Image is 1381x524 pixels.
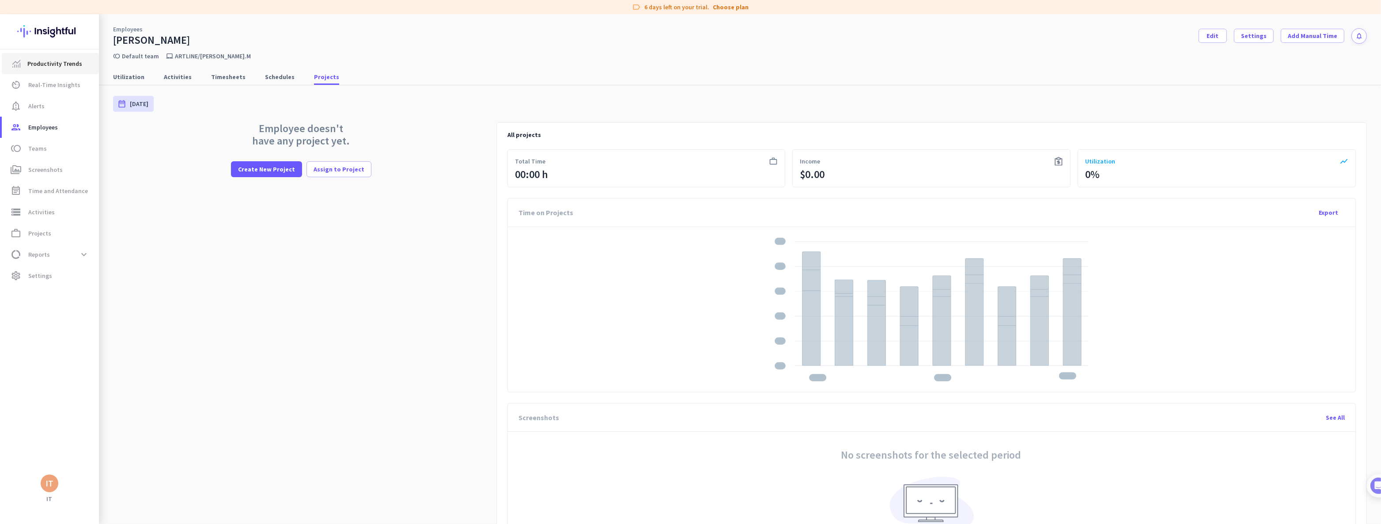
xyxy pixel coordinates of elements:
[11,80,21,90] i: av_timer
[1351,28,1367,44] button: notifications
[45,479,53,488] div: IT
[28,101,45,111] span: Alerts
[11,143,21,154] i: toll
[2,244,99,265] a: data_usageReportsexpand_more
[1085,157,1115,166] span: Utilization
[7,165,145,193] div: Great! Anything else comes up, feel free to drop us a message! 🖐️Insightful AI assistant • 12m ago
[28,164,63,175] span: Screenshots
[2,74,99,95] a: av_timerReal-Time Insights
[1355,32,1363,40] i: notifications
[7,60,170,138] div: Insightful AI assistant says…
[231,161,302,177] button: Create New Project
[11,270,21,281] i: settings
[175,52,251,60] p: artline/[PERSON_NAME].m
[14,65,138,126] div: Hi IT, Congrats on setting up your Insightful account! 🎉 Welcome to Insightful Support - let's ge...
[27,58,82,69] span: Productivity Trends
[113,34,190,47] div: [PERSON_NAME]
[130,99,148,108] span: [DATE]
[166,53,173,60] i: laptop_mac
[76,247,92,262] button: expand_more
[12,60,20,68] img: menu-item
[2,265,99,286] a: settingsSettings
[1054,157,1063,166] img: widget-img
[28,270,52,281] span: Settings
[211,72,246,81] span: Timesheets
[28,207,55,217] span: Activities
[14,194,102,200] div: Insightful AI assistant • 12m ago
[43,4,120,11] h1: Insightful AI assistant
[800,167,825,182] div: $0.00
[314,165,364,174] span: Assign to Project
[11,186,21,196] i: event_note
[1312,205,1345,220] button: Export
[117,99,126,108] i: date_range
[518,198,573,227] div: Time on Projects
[515,238,1348,381] img: placeholder-stacked-chart.svg
[113,72,144,81] span: Utilization
[11,101,21,111] i: notification_important
[1339,157,1348,166] i: show_chart
[1241,31,1267,40] span: Settings
[14,170,138,187] div: Great! Anything else comes up, feel free to drop us a message! 🖐️
[11,122,21,133] i: group
[2,53,99,74] a: menu-itemProductivity Trends
[28,249,50,260] span: Reports
[17,14,82,49] img: Insightful logo
[7,138,170,165] div: IT says…
[1234,29,1274,43] button: Settings
[99,144,163,152] div: I'm good, thanks. 👍
[1319,407,1352,428] div: See All
[1199,29,1227,43] button: Edit
[2,95,99,117] a: notification_importantAlerts
[151,286,166,300] button: Send a message…
[1281,29,1344,43] button: Add Manual Time
[28,122,58,133] span: Employees
[713,3,749,11] a: Choose plan
[2,223,99,244] a: work_outlineProjects
[769,157,778,166] i: work_outline
[7,60,145,131] div: Hi IT,Congrats on setting up your Insightful account! 🎉Welcome to Insightful Support - let's get ...
[2,201,99,223] a: storageActivities
[632,3,641,11] i: label
[1085,167,1100,182] div: 0%
[513,410,564,425] div: Screenshots
[92,138,170,158] div: I'm good, thanks. 👍
[28,228,51,239] span: Projects
[11,207,21,217] i: storage
[265,72,295,81] span: Schedules
[515,167,548,182] div: 00:00 h
[1288,31,1337,40] span: Add Manual Time
[164,72,192,81] span: Activities
[43,11,110,20] p: The team can also help
[42,289,49,296] button: Upload attachment
[2,117,99,138] a: groupEmployees
[25,5,39,19] img: Profile image for Insightful AI assistant
[507,131,541,139] span: All projects
[314,72,339,81] span: Projects
[2,138,99,159] a: tollTeams
[14,289,21,296] button: Emoji picker
[122,52,159,60] a: Default team
[113,53,120,60] i: toll
[11,164,21,175] i: perm_media
[238,165,295,174] span: Create New Project
[8,271,169,286] textarea: Message…
[515,157,545,166] span: Total Time
[1207,31,1219,40] span: Edit
[800,157,820,166] span: Income
[155,4,171,19] div: Close
[2,180,99,201] a: event_noteTime and Attendance
[28,143,47,154] span: Teams
[11,249,21,260] i: data_usage
[841,450,1021,460] h3: No screenshots for the selected period
[6,4,23,20] button: go back
[2,159,99,180] a: perm_mediaScreenshots
[1319,208,1338,217] span: Export
[306,161,371,177] button: Assign to Project
[113,25,143,34] a: Employees
[11,228,21,239] i: work_outline
[28,80,80,90] span: Real-Time Insights
[248,122,354,147] h2: Employee doesn't have any project yet.
[138,4,155,20] button: Home
[7,165,170,212] div: Insightful AI assistant says…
